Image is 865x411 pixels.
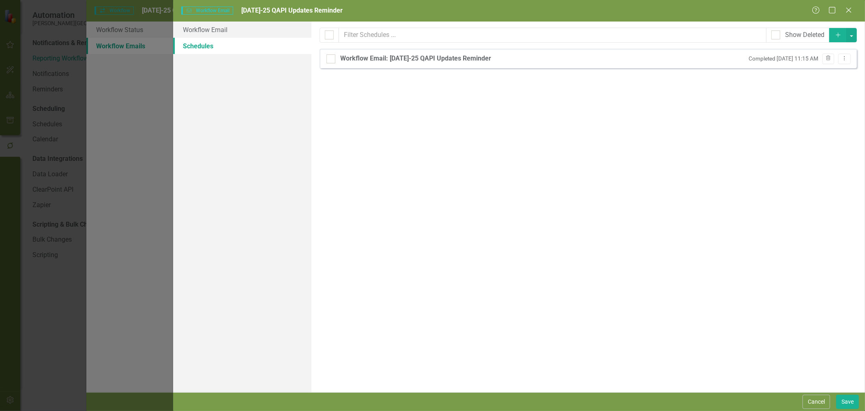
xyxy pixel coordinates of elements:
[241,6,343,14] span: [DATE]-25 QAPI Updates Reminder
[340,54,491,63] div: Workflow Email: [DATE]-25 QAPI Updates Reminder
[803,395,830,409] button: Cancel
[836,395,859,409] button: Save
[181,6,233,15] span: Workflow Email
[749,55,818,63] small: Completed [DATE] 11:15 AM
[173,38,311,54] a: Schedules
[339,28,766,43] input: Filter Schedules ...
[173,22,311,38] a: Workflow Email
[785,30,824,40] div: Show Deleted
